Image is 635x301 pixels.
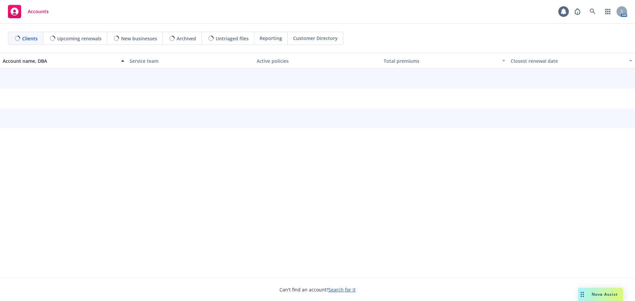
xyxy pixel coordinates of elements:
div: Drag to move [578,288,586,301]
span: Can't find an account? [279,286,356,293]
a: Search [586,5,599,18]
div: Service team [130,57,251,64]
a: Accounts [5,2,51,21]
div: Closest renewal date [511,57,625,64]
span: Customer Directory [293,35,338,42]
button: Service team [127,53,254,69]
button: Total premiums [381,53,508,69]
button: Active policies [254,53,381,69]
a: Search for it [328,286,356,293]
span: New businesses [121,35,157,42]
button: Closest renewal date [508,53,635,69]
span: Nova Assist [592,291,618,297]
a: Switch app [601,5,614,18]
span: Clients [22,35,38,42]
div: Active policies [257,57,378,64]
span: Archived [177,35,196,42]
span: Reporting [260,35,282,42]
span: Untriaged files [216,35,249,42]
button: Nova Assist [578,288,623,301]
div: Total premiums [384,57,498,64]
a: Report a Bug [571,5,584,18]
span: Accounts [28,9,49,14]
div: Account name, DBA [3,57,117,64]
span: Upcoming renewals [57,35,102,42]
